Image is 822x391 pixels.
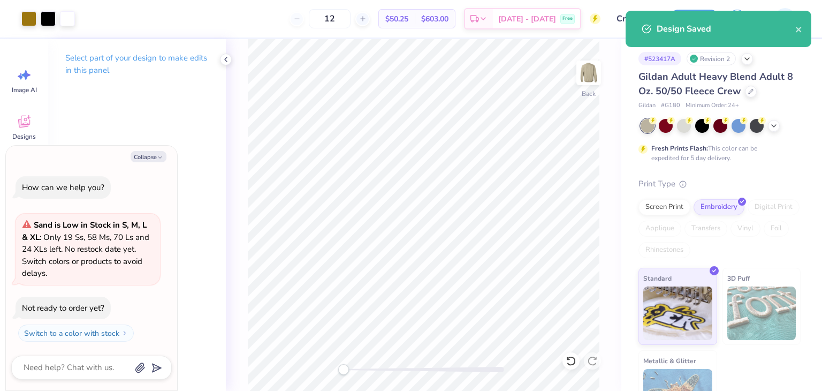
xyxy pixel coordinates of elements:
p: Select part of your design to make edits in this panel [65,52,209,77]
span: $603.00 [421,13,448,25]
div: Design Saved [657,22,795,35]
button: Collapse [131,151,166,162]
div: Accessibility label [338,364,349,375]
span: : Only 19 Ss, 58 Ms, 70 Ls and 24 XLs left. No restock date yet. Switch colors or products to avo... [22,220,149,279]
img: Switch to a color with stock [121,330,128,336]
strong: Sand is Low in Stock in S, M, L & XL [22,220,147,243]
span: Designs [12,132,36,141]
button: close [795,22,803,35]
input: – – [309,9,351,28]
span: [DATE] - [DATE] [498,13,556,25]
div: Not ready to order yet? [22,303,104,313]
div: How can we help you? [22,182,104,193]
span: $50.25 [385,13,408,25]
span: Metallic & Glitter [643,355,696,366]
input: Untitled Design [608,8,661,29]
a: IS [760,8,801,29]
span: Image AI [12,86,37,94]
button: Switch to a color with stock [18,325,134,342]
span: Free [562,15,573,22]
img: Ishita Singh [774,8,796,29]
